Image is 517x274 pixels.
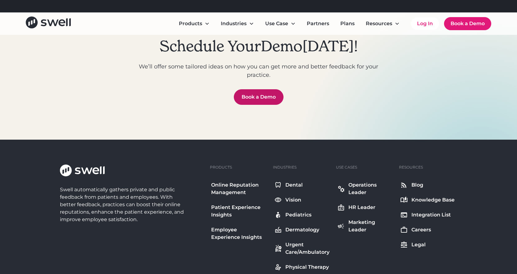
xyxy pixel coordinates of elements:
div: Careers [411,226,431,234]
div: Dental [285,181,303,189]
div: Marketing Leader [348,219,393,234]
div: Products [210,165,232,170]
span: Demo [261,37,302,55]
div: Employee Experience Insights [211,226,267,241]
a: Physical Therapy [273,262,331,272]
div: HR Leader [348,204,375,211]
div: Physical Therapy [285,263,329,271]
a: Marketing Leader [336,217,394,235]
div: Dermatology [285,226,319,234]
div: Patient Experience Insights [211,204,267,219]
div: Products [179,20,202,27]
a: Dental [273,180,331,190]
a: Book a Demo [444,17,491,30]
div: Industries [221,20,247,27]
div: Industries [216,17,259,30]
div: Blog [411,181,423,189]
a: Careers [399,225,456,235]
a: Log In [411,17,439,30]
div: Resources [361,17,405,30]
a: Operations Leader [336,180,394,197]
h2: Schedule Your [DATE]! [160,37,358,55]
div: Online Reputation Management [211,181,267,196]
div: Use Case [265,20,288,27]
a: Partners [302,17,334,30]
a: HR Leader [336,202,394,212]
a: home [26,16,71,30]
a: Vision [273,195,331,205]
div: Operations Leader [348,181,393,196]
a: Online Reputation Management [210,180,268,197]
a: Dermatology [273,225,331,235]
div: Resources [399,165,423,170]
div: Products [174,17,215,30]
a: Integration List [399,210,456,220]
div: Pediatrics [285,211,311,219]
a: Blog [399,180,456,190]
div: Knowledge Base [411,196,455,204]
div: Swell automatically gathers private and public feedback from patients and employees. With better ... [60,186,187,223]
div: Use Cases [336,165,357,170]
a: Pediatrics [273,210,331,220]
a: Legal [399,240,456,250]
div: Industries [273,165,297,170]
a: Urgent Care/Ambulatory [273,240,331,257]
div: Resources [366,20,392,27]
div: Integration List [411,211,451,219]
a: Book a Demo [234,89,283,105]
a: Plans [335,17,360,30]
div: Legal [411,241,426,248]
div: Urgent Care/Ambulatory [285,241,330,256]
a: Patient Experience Insights [210,202,268,220]
div: Vision [285,196,301,204]
p: We’ll offer some tailored ideas on how you can get more and better feedback for your practice. [128,63,389,79]
a: Employee Experience Insights [210,225,268,242]
div: Use Case [260,17,301,30]
a: Knowledge Base [399,195,456,205]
